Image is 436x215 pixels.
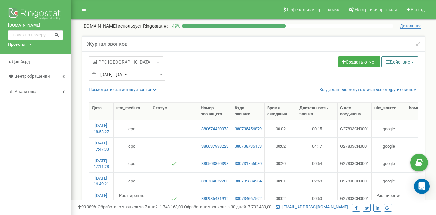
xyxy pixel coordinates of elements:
[235,143,262,150] a: 380738736153
[372,155,406,172] td: google
[297,103,338,120] th: Длительность звонка
[94,176,109,187] a: [DATE] 16:49:21
[232,103,265,120] th: Куда звонили
[93,59,152,65] span: PPC [GEOGRAPHIC_DATA]
[94,123,109,134] a: [DATE] 18:53:27
[287,7,340,12] span: Реферальная программа
[87,41,127,47] h5: Журнал звонков
[98,204,183,209] span: Обработано звонков за 7 дней :
[14,74,50,79] span: Центр обращений
[372,103,406,120] th: utm_source
[114,137,150,155] td: cpc
[338,120,372,137] td: G27803CN0001
[15,89,36,94] span: Аналитика
[338,172,372,190] td: G27803CN0001
[248,204,271,209] u: 7 792 489,00
[381,56,418,67] button: Действие
[235,126,262,132] a: 380735456879
[276,204,348,209] a: [EMAIL_ADDRESS][DOMAIN_NAME]
[411,7,425,12] span: Выход
[12,59,30,64] span: Дашборд
[372,190,406,207] td: Расширение Extensions
[114,190,150,207] td: Расширение Extensions
[338,56,380,67] a: Создать отчет
[198,103,232,120] th: Номер звонящего
[355,7,397,12] span: Настройки профиля
[94,193,109,204] a: [DATE] 16:05:18
[265,137,297,155] td: 00:02
[265,120,297,137] td: 00:02
[94,141,109,151] a: [DATE] 17:47:33
[319,87,417,93] a: Когда данные могут отличаться от других систем
[169,23,182,29] p: 49 %
[235,196,262,202] a: 380734667592
[338,190,372,207] td: G27803CN0001
[338,137,372,155] td: G27803CN0001
[89,56,163,67] a: PPC [GEOGRAPHIC_DATA]
[400,24,421,29] span: Детальнее
[150,103,198,120] th: Статус
[338,103,372,120] th: С кем соединено
[372,137,406,155] td: google
[171,161,177,166] img: Отвечен
[201,196,229,202] a: 380985431912
[297,137,338,155] td: 04:17
[77,204,97,209] span: 99,989%
[8,23,63,29] a: [DOMAIN_NAME]
[372,120,406,137] td: google
[265,155,297,172] td: 00:20
[297,155,338,172] td: 00:54
[201,126,229,132] a: 380674420978
[265,103,297,120] th: Время ожидания
[89,87,157,92] a: Посмотреть cтатистику звонков
[82,23,169,29] p: [DOMAIN_NAME]
[265,190,297,207] td: 00:02
[201,161,229,167] a: 380503860393
[114,172,150,190] td: cpc
[201,143,229,150] a: 380637938223
[94,158,109,169] a: [DATE] 17:11:28
[235,178,262,184] a: 380732584904
[201,178,229,184] a: 380734372280
[184,204,271,209] span: Обработано звонков за 30 дней :
[372,172,406,190] td: google
[297,190,338,207] td: 00:50
[171,196,177,201] img: Отвечен
[297,120,338,137] td: 00:15
[8,42,25,48] div: Проекты
[338,155,372,172] td: G27803CN0001
[114,120,150,137] td: cpc
[8,30,63,40] input: Поиск по номеру
[114,103,150,120] th: utm_medium
[297,172,338,190] td: 02:58
[414,179,430,194] div: Open Intercom Messenger
[89,103,114,120] th: Дата
[8,6,63,23] img: Ringostat logo
[265,172,297,190] td: 00:01
[160,204,183,209] u: 1 743 163,00
[118,24,169,29] span: использует Ringostat на
[114,155,150,172] td: cpc
[235,161,262,167] a: 380731756080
